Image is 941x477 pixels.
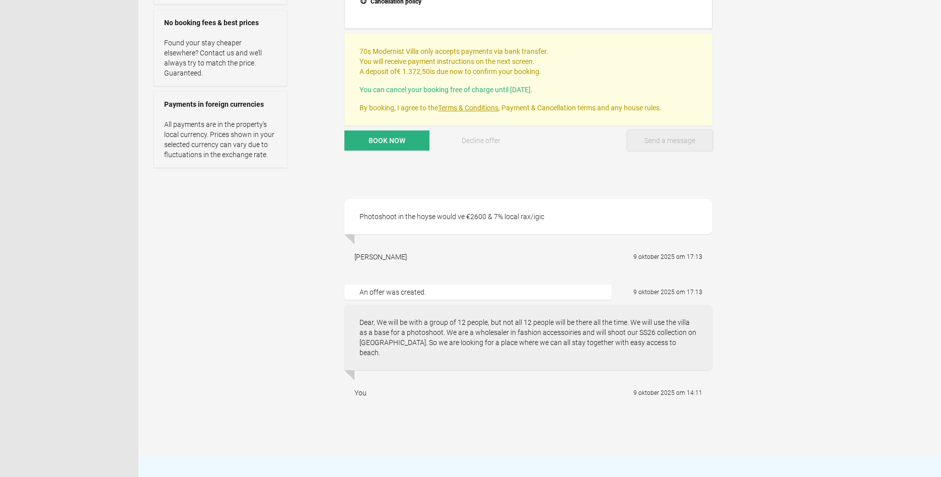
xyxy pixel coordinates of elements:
[344,305,712,370] div: Dear, We will be with a group of 12 people, but not all 12 people will be there all the time. We ...
[462,137,500,145] span: Decline offer
[633,289,702,296] flynt-date-display: 9 oktober 2025 om 17:13
[633,389,702,396] flynt-date-display: 9 oktober 2025 om 14:11
[344,285,612,300] div: An offer was created.
[627,130,712,151] button: Send a message
[164,38,276,78] p: Found your stay cheaper elsewhere? Contact us and we’ll always try to match the price. Guaranteed.
[397,67,430,76] flynt-currency: € 1.372,50
[439,130,524,151] button: Decline offer
[359,86,533,94] span: You can cancel your booking free of charge until [DATE].
[438,104,498,112] a: Terms & Conditions
[164,119,276,160] p: All payments are in the property’s local currency. Prices shown in your selected currency can var...
[164,18,276,28] strong: No booking fees & best prices
[354,252,407,262] div: [PERSON_NAME]
[344,199,712,234] div: Photoshoot in the hoyse would ve €2600 & 7% local rax/igic
[633,253,702,260] flynt-date-display: 9 oktober 2025 om 17:13
[344,130,429,151] button: Book now
[369,137,405,145] span: Book now
[359,103,697,113] p: By booking, I agree to the , Payment & Cancellation terms and any house rules.
[164,99,276,109] strong: Payments in foreign currencies
[354,388,367,398] div: You
[359,46,697,77] p: 70s Modernist Villa only accepts payments via bank transfer. You will receive payment instruction...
